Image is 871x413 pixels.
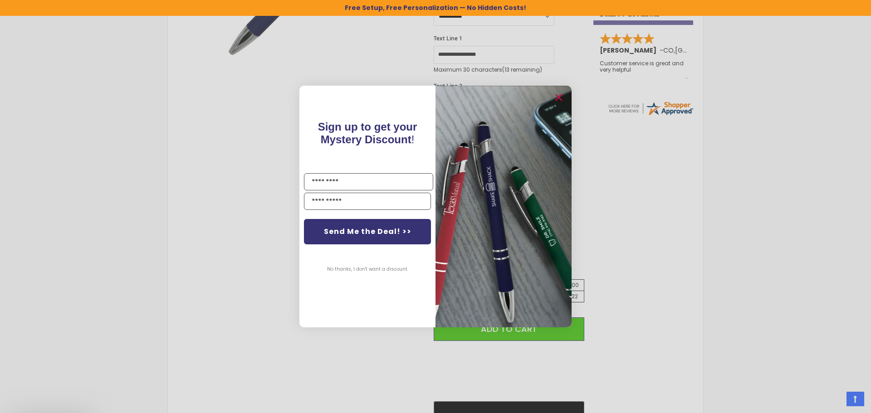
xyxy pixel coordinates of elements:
img: pop-up-image [435,86,572,327]
button: No thanks, I don't want a discount. [323,258,413,281]
button: Send Me the Deal! >> [304,219,431,244]
span: ! [318,121,417,146]
span: Sign up to get your Mystery Discount [318,121,417,146]
button: Close dialog [552,90,566,105]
